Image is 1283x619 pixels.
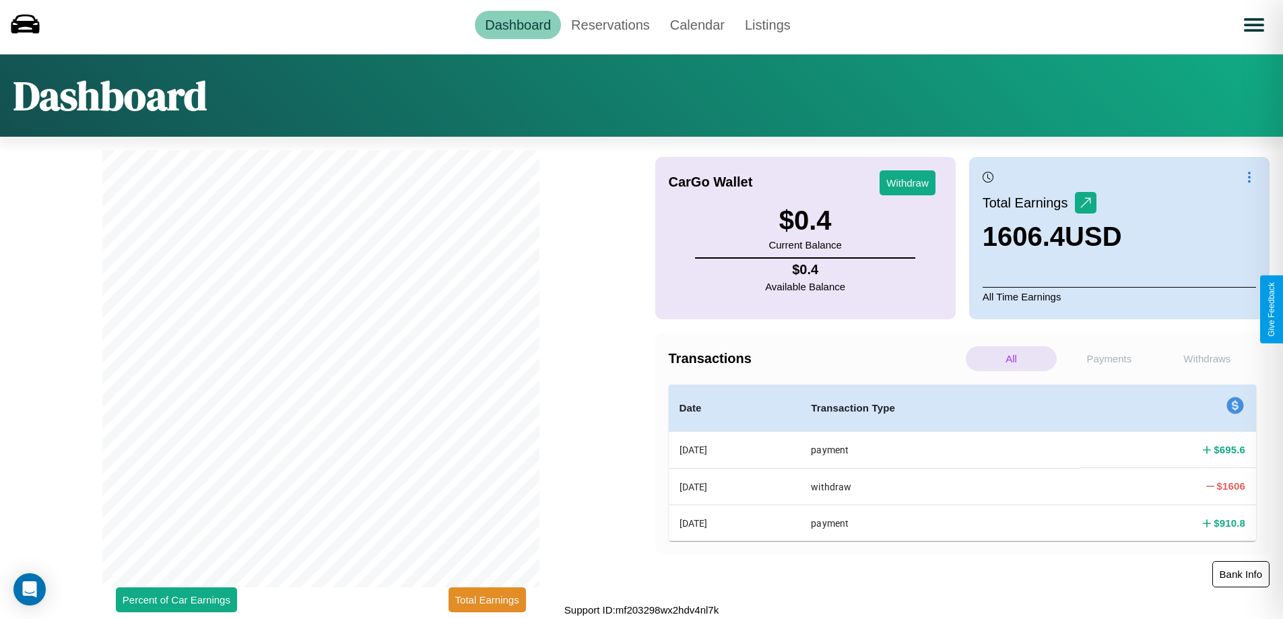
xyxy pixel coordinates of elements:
[880,170,935,195] button: Withdraw
[811,400,1069,416] h4: Transaction Type
[669,468,801,504] th: [DATE]
[1212,561,1270,587] button: Bank Info
[1063,346,1154,371] p: Payments
[1162,346,1253,371] p: Withdraws
[800,468,1080,504] th: withdraw
[449,587,526,612] button: Total Earnings
[765,262,845,278] h4: $ 0.4
[13,573,46,606] div: Open Intercom Messenger
[768,205,841,236] h3: $ 0.4
[1235,6,1273,44] button: Open menu
[660,11,735,39] a: Calendar
[1217,479,1245,493] h4: $ 1606
[475,11,561,39] a: Dashboard
[669,385,1257,541] table: simple table
[680,400,790,416] h4: Date
[735,11,801,39] a: Listings
[1214,516,1245,530] h4: $ 910.8
[116,587,237,612] button: Percent of Car Earnings
[13,68,207,123] h1: Dashboard
[561,11,660,39] a: Reservations
[1267,282,1276,337] div: Give Feedback
[669,174,753,190] h4: CarGo Wallet
[983,222,1122,252] h3: 1606.4 USD
[765,278,845,296] p: Available Balance
[983,287,1256,306] p: All Time Earnings
[966,346,1057,371] p: All
[669,505,801,541] th: [DATE]
[800,505,1080,541] th: payment
[669,432,801,469] th: [DATE]
[1214,443,1245,457] h4: $ 695.6
[768,236,841,254] p: Current Balance
[669,351,962,366] h4: Transactions
[800,432,1080,469] th: payment
[983,191,1075,215] p: Total Earnings
[564,601,719,619] p: Support ID: mf203298wx2hdv4nl7k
